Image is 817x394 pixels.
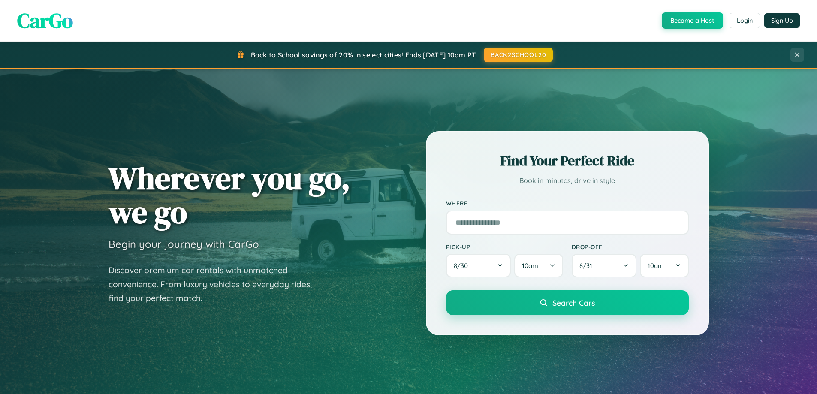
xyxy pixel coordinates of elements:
p: Discover premium car rentals with unmatched convenience. From luxury vehicles to everyday rides, ... [109,263,323,305]
button: Sign Up [764,13,800,28]
h2: Find Your Perfect Ride [446,151,689,170]
button: 8/31 [572,254,637,277]
button: Login [730,13,760,28]
button: BACK2SCHOOL20 [484,48,553,62]
span: 8 / 31 [579,262,597,270]
button: 10am [514,254,563,277]
h1: Wherever you go, we go [109,161,350,229]
span: 10am [522,262,538,270]
button: Become a Host [662,12,723,29]
button: Search Cars [446,290,689,315]
h3: Begin your journey with CarGo [109,238,259,250]
button: 10am [640,254,688,277]
p: Book in minutes, drive in style [446,174,689,187]
label: Pick-up [446,243,563,250]
span: CarGo [17,6,73,35]
label: Where [446,200,689,207]
span: 10am [648,262,664,270]
span: Search Cars [552,298,595,307]
span: 8 / 30 [454,262,472,270]
span: Back to School savings of 20% in select cities! Ends [DATE] 10am PT. [251,51,477,59]
label: Drop-off [572,243,689,250]
button: 8/30 [446,254,511,277]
